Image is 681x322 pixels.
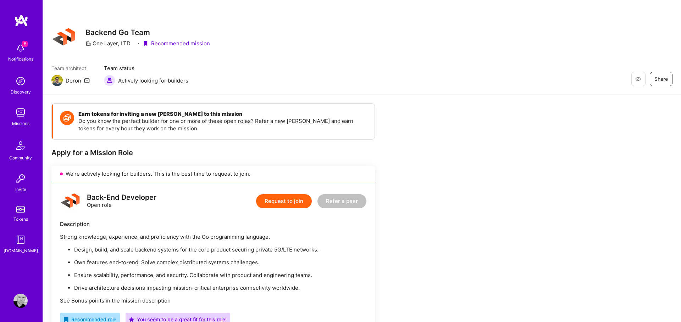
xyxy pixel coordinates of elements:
[60,220,366,228] div: Description
[74,284,366,292] p: Drive architecture decisions impacting mission-critical enterprise connectivity worldwide.
[12,120,29,127] div: Missions
[85,40,131,47] div: One Layer, LTD
[51,64,90,72] span: Team architect
[118,77,188,84] span: Actively looking for builders
[63,317,68,322] i: icon RecommendedBadge
[84,78,90,83] i: icon Mail
[51,148,375,157] div: Apply for a Mission Role
[60,191,81,212] img: logo
[13,294,28,308] img: User Avatar
[143,41,148,46] i: icon PurpleRibbon
[74,246,366,253] p: Design, build, and scale backend systems for the core product securing private 5G/LTE networks.
[66,77,81,84] div: Doron
[13,106,28,120] img: teamwork
[12,137,29,154] img: Community
[129,317,134,322] i: icon PurpleStar
[13,233,28,247] img: guide book
[51,75,63,86] img: Team Architect
[74,259,366,266] p: Own features end-to-end. Solve complex distributed systems challenges.
[14,14,28,27] img: logo
[78,117,367,132] p: Do you know the perfect builder for one or more of these open roles? Refer a new [PERSON_NAME] an...
[85,28,210,37] h3: Backend Go Team
[256,194,312,208] button: Request to join
[60,297,366,304] p: See Bonus points in the mission description
[654,75,668,83] span: Share
[635,76,641,82] i: icon EyeClosed
[317,194,366,208] button: Refer a peer
[4,247,38,254] div: [DOMAIN_NAME]
[78,111,367,117] h4: Earn tokens for inviting a new [PERSON_NAME] to this mission
[60,111,74,125] img: Token icon
[13,74,28,88] img: discovery
[650,72,672,86] button: Share
[74,271,366,279] p: Ensure scalability, performance, and security. Collaborate with product and engineering teams.
[16,206,25,213] img: tokens
[87,194,156,201] div: Back-End Developer
[104,64,188,72] span: Team status
[13,171,28,186] img: Invite
[11,88,31,96] div: Discovery
[143,40,210,47] div: Recommended mission
[15,186,26,193] div: Invite
[138,40,139,47] div: ·
[60,233,366,241] p: Strong knowledge, experience, and proficiency with the Go programming language.
[13,215,28,223] div: Tokens
[104,75,115,86] img: Actively looking for builders
[51,25,77,50] img: Company Logo
[85,41,91,46] i: icon CompanyGray
[12,294,29,308] a: User Avatar
[9,154,32,162] div: Community
[87,194,156,209] div: Open role
[51,166,375,182] div: We’re actively looking for builders. This is the best time to request to join.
